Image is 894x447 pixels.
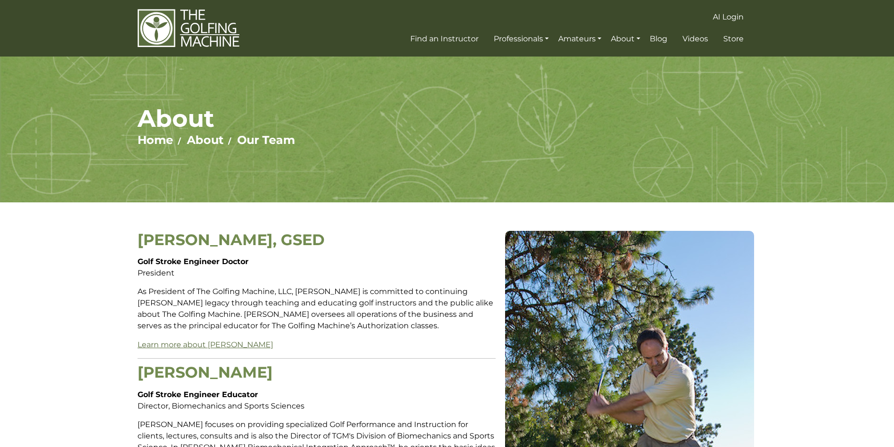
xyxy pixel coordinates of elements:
p: Director, Biomechanics and Sports Sciences [138,389,496,412]
h2: [PERSON_NAME], GSED [138,231,496,249]
h2: [PERSON_NAME] [138,363,496,381]
a: Blog [647,30,670,48]
span: Store [723,34,744,43]
img: The Golfing Machine [138,9,240,48]
strong: Golf Stroke Engineer Educator [138,390,258,399]
a: Find an Instructor [408,30,481,48]
a: Our Team [237,133,295,147]
span: Blog [650,34,667,43]
a: About [187,133,223,147]
span: AI Login [713,12,744,21]
h1: About [138,104,756,133]
a: Home [138,133,173,147]
a: Amateurs [556,30,604,48]
p: As President of The Golfing Machine, LLC, [PERSON_NAME] is committed to continuing [PERSON_NAME] ... [138,286,496,332]
strong: Golf Stroke Engineer Doctor [138,257,249,266]
span: Videos [682,34,708,43]
a: Learn more about [PERSON_NAME] [138,340,273,349]
a: About [608,30,643,48]
p: President [138,256,496,279]
span: Find an Instructor [410,34,479,43]
a: AI Login [710,9,746,26]
a: Professionals [491,30,551,48]
a: Videos [680,30,710,48]
a: Store [721,30,746,48]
